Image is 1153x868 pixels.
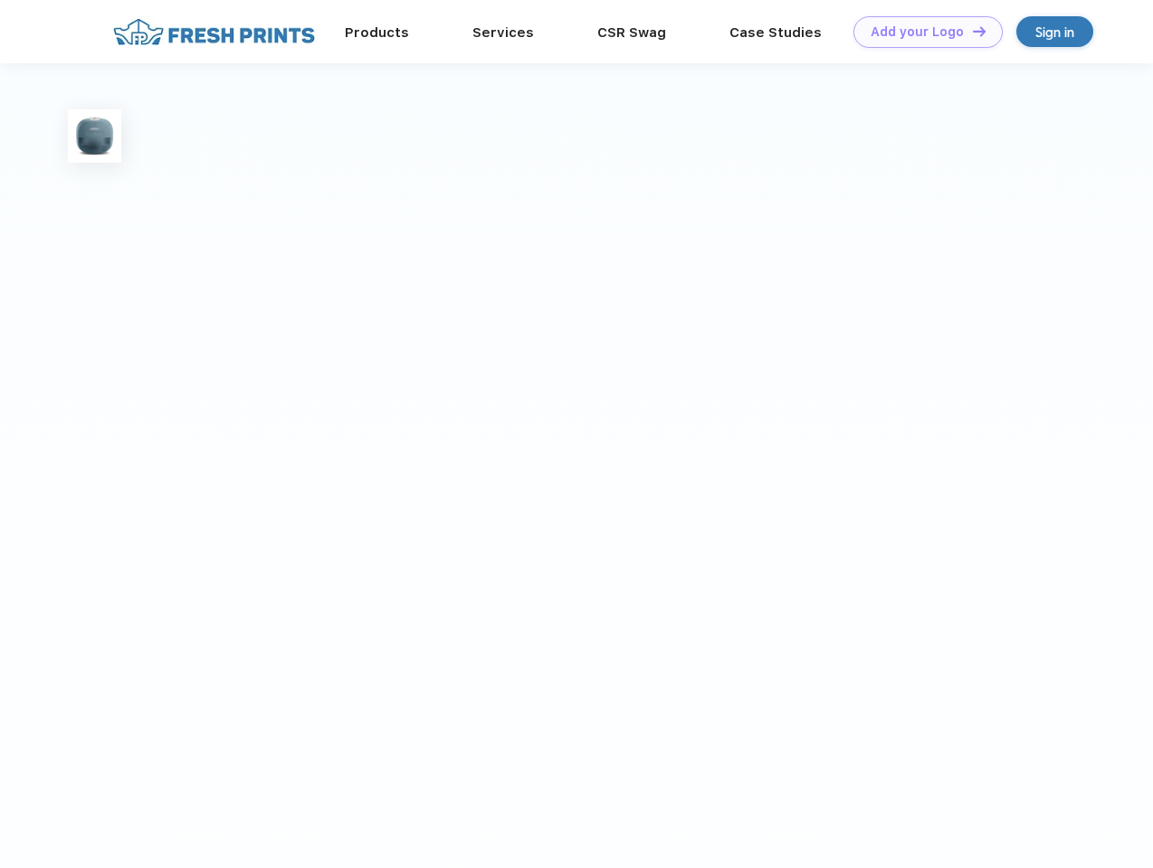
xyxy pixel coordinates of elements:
a: CSR Swag [597,24,666,41]
img: func=resize&h=100 [68,109,121,163]
a: Products [345,24,409,41]
a: Sign in [1016,16,1093,47]
img: fo%20logo%202.webp [108,16,320,48]
div: Add your Logo [871,24,964,40]
div: Sign in [1035,22,1074,42]
img: DT [973,26,986,36]
a: Services [472,24,534,41]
